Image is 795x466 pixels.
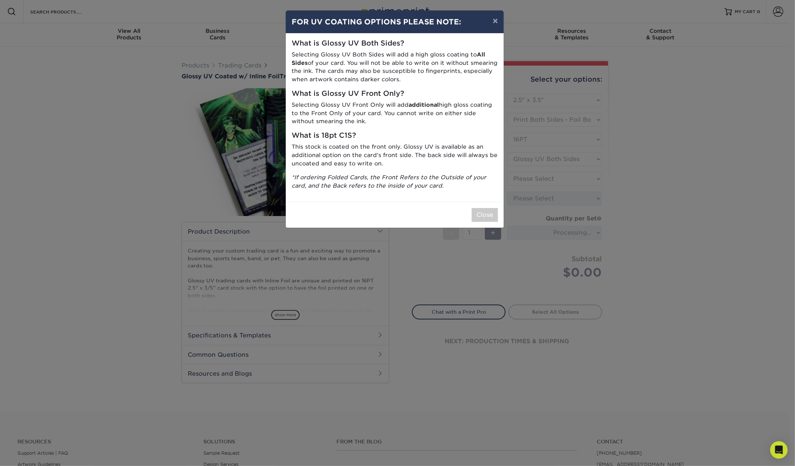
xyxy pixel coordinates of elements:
[292,39,498,48] h5: What is Glossy UV Both Sides?
[292,132,498,140] h5: What is 18pt C1S?
[487,11,504,31] button: ×
[292,174,486,189] i: *If ordering Folded Cards, the Front Refers to the Outside of your card, and the Back refers to t...
[292,51,485,66] strong: All Sides
[472,208,498,222] button: Close
[292,143,498,168] p: This stock is coated on the front only. Glossy UV is available as an additional option on the car...
[292,90,498,98] h5: What is Glossy UV Front Only?
[292,16,498,27] h4: FOR UV COATING OPTIONS PLEASE NOTE:
[292,51,498,84] p: Selecting Glossy UV Both Sides will add a high gloss coating to of your card. You will not be abl...
[292,101,498,126] p: Selecting Glossy UV Front Only will add high gloss coating to the Front Only of your card. You ca...
[409,101,439,108] strong: additional
[770,441,788,459] div: Open Intercom Messenger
